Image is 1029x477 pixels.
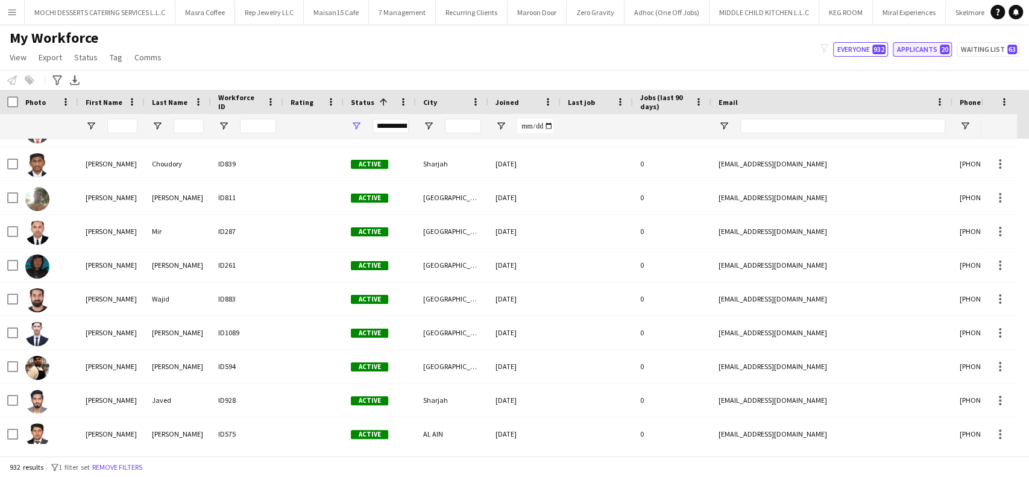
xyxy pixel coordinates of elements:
[488,417,561,450] div: [DATE]
[25,98,46,107] span: Photo
[74,52,98,63] span: Status
[78,282,145,315] div: [PERSON_NAME]
[145,147,211,180] div: Choudory
[416,215,488,248] div: [GEOGRAPHIC_DATA]
[711,282,952,315] div: [EMAIL_ADDRESS][DOMAIN_NAME]
[416,282,488,315] div: [GEOGRAPHIC_DATA]
[152,121,163,131] button: Open Filter Menu
[369,1,436,24] button: 7 Management
[218,93,262,111] span: Workforce ID
[211,215,283,248] div: ID287
[625,1,710,24] button: Adhoc (One Off Jobs)
[960,98,981,107] span: Phone
[873,1,946,24] button: Miral Experiences
[351,194,388,203] span: Active
[211,350,283,383] div: ID594
[416,181,488,214] div: [GEOGRAPHIC_DATA]
[436,1,508,24] button: Recurring Clients
[711,215,952,248] div: [EMAIL_ADDRESS][DOMAIN_NAME]
[633,248,711,282] div: 0
[567,1,625,24] button: Zero Gravity
[893,42,952,57] button: Applicants20
[719,121,729,131] button: Open Filter Menu
[25,322,49,346] img: Abdulhafiz Rashidov
[711,248,952,282] div: [EMAIL_ADDRESS][DOMAIN_NAME]
[78,215,145,248] div: [PERSON_NAME]
[488,248,561,282] div: [DATE]
[218,121,229,131] button: Open Filter Menu
[633,417,711,450] div: 0
[145,417,211,450] div: [PERSON_NAME]
[304,1,369,24] button: Maisan15 Cafe
[633,316,711,349] div: 0
[10,29,98,47] span: My Workforce
[211,248,283,282] div: ID261
[633,181,711,214] div: 0
[423,121,434,131] button: Open Filter Menu
[488,147,561,180] div: [DATE]
[68,73,82,87] app-action-btn: Export XLSX
[351,396,388,405] span: Active
[711,147,952,180] div: [EMAIL_ADDRESS][DOMAIN_NAME]
[351,295,388,304] span: Active
[488,181,561,214] div: [DATE]
[957,42,1019,57] button: Waiting list63
[25,1,175,24] button: MOCHI DESSERTS CATERING SERVICES L.L.C
[107,119,137,133] input: First Name Filter Input
[351,227,388,236] span: Active
[416,417,488,450] div: AL AIN
[78,181,145,214] div: [PERSON_NAME]
[351,430,388,439] span: Active
[50,73,65,87] app-action-btn: Advanced filters
[640,93,690,111] span: Jobs (last 90 days)
[291,98,313,107] span: Rating
[211,316,283,349] div: ID1089
[508,1,567,24] button: Maroon Door
[25,187,49,211] img: Abdul Haseeb
[211,181,283,214] div: ID811
[25,390,49,414] img: Abdullah Javed
[105,49,127,65] a: Tag
[240,119,276,133] input: Workforce ID Filter Input
[39,52,62,63] span: Export
[351,329,388,338] span: Active
[496,121,506,131] button: Open Filter Menu
[351,98,374,107] span: Status
[488,215,561,248] div: [DATE]
[633,384,711,417] div: 0
[416,384,488,417] div: Sharjah
[25,288,49,312] img: Abdul Wajid
[711,316,952,349] div: [EMAIL_ADDRESS][DOMAIN_NAME]
[445,119,481,133] input: City Filter Input
[833,42,888,57] button: Everyone932
[86,121,96,131] button: Open Filter Menu
[496,98,519,107] span: Joined
[351,121,362,131] button: Open Filter Menu
[34,49,67,65] a: Export
[5,49,31,65] a: View
[711,384,952,417] div: [EMAIL_ADDRESS][DOMAIN_NAME]
[78,248,145,282] div: [PERSON_NAME]
[152,98,187,107] span: Last Name
[710,1,819,24] button: MIDDLE CHILD KITCHEN L.L.C
[946,1,1029,24] button: Skelmore Hospitality
[711,181,952,214] div: [EMAIL_ADDRESS][DOMAIN_NAME]
[145,248,211,282] div: [PERSON_NAME]
[488,316,561,349] div: [DATE]
[351,362,388,371] span: Active
[145,384,211,417] div: Javed
[740,119,945,133] input: Email Filter Input
[78,147,145,180] div: [PERSON_NAME]
[69,49,102,65] a: Status
[78,316,145,349] div: [PERSON_NAME]
[211,282,283,315] div: ID883
[78,384,145,417] div: [PERSON_NAME]
[130,49,166,65] a: Comms
[134,52,162,63] span: Comms
[633,350,711,383] div: 0
[211,417,283,450] div: ID575
[633,147,711,180] div: 0
[78,350,145,383] div: [PERSON_NAME]
[145,282,211,315] div: Wajid
[351,261,388,270] span: Active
